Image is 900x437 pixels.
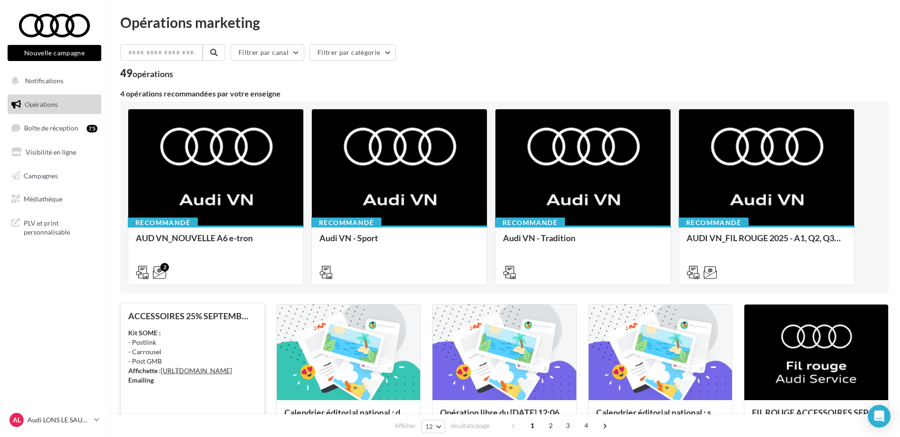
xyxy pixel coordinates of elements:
span: Médiathèque [24,195,62,203]
span: 1 [525,418,540,433]
span: Afficher [395,421,416,430]
a: Campagnes [6,166,103,186]
div: 2 [160,263,169,271]
strong: Affichette : [128,367,161,375]
span: 12 [425,423,433,430]
span: AL [13,415,21,425]
div: Audi VN - Tradition [503,233,663,252]
button: Notifications [6,71,99,91]
a: Médiathèque [6,189,103,209]
a: [URL][DOMAIN_NAME] [161,367,232,375]
div: Opérations marketing [120,15,889,29]
div: Calendrier éditorial national : semaine du 25.08 au 31.08 [596,408,725,427]
span: PLV et print personnalisable [24,217,97,237]
button: Nouvelle campagne [8,45,101,61]
span: 4 [579,418,594,433]
div: 49 [120,68,173,79]
div: - Postlink - Carrousel - Post GMB [128,328,257,385]
p: Audi LONS LE SAUNIER [27,415,90,425]
span: Notifications [25,77,63,85]
span: Visibilité en ligne [26,148,76,156]
span: Opérations [25,100,58,108]
div: 75 [87,125,97,132]
div: Opération libre du [DATE] 12:06 [440,408,569,427]
div: 4 opérations recommandées par votre enseigne [120,90,889,97]
span: Boîte de réception [24,124,78,132]
div: ACCESSOIRES 25% SEPTEMBRE - AUDI SERVICE [128,311,257,321]
div: AUDI VN_FIL ROUGE 2025 - A1, Q2, Q3, Q5 et Q4 e-tron [687,233,847,252]
div: Recommandé [128,218,198,228]
div: Recommandé [679,218,749,228]
span: résultats/page [450,421,490,430]
span: Campagnes [24,171,58,179]
strong: Kit SOME : [128,329,161,337]
div: Open Intercom Messenger [868,405,891,428]
strong: Emailing [128,376,154,384]
button: Filtrer par catégorie [309,44,396,61]
a: Boîte de réception75 [6,118,103,138]
span: 2 [543,418,558,433]
a: Opérations [6,95,103,114]
div: Recommandé [495,218,565,228]
button: 12 [421,420,445,433]
div: opérations [132,70,173,78]
button: Filtrer par canal [230,44,304,61]
div: AUD VN_NOUVELLE A6 e-tron [136,233,296,252]
div: Calendrier éditorial national : du 02.09 au 03.09 [284,408,413,427]
div: Recommandé [311,218,381,228]
a: PLV et print personnalisable [6,213,103,241]
a: Visibilité en ligne [6,142,103,162]
span: 3 [560,418,575,433]
div: Audi VN - Sport [319,233,479,252]
div: FIL ROUGE ACCESSOIRES SEPTEMBRE - AUDI SERVICE [752,408,881,427]
a: AL Audi LONS LE SAUNIER [8,411,101,429]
